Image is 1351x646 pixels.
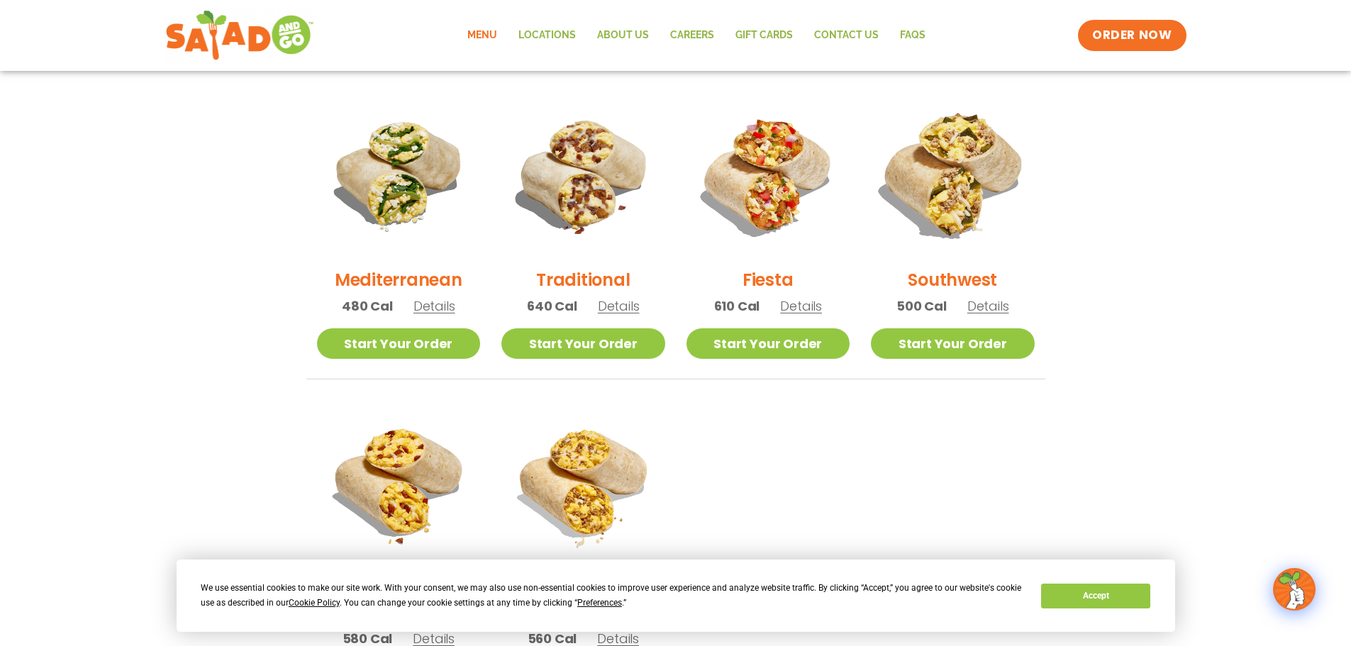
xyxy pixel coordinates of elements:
[1274,569,1314,609] img: wpChatIcon
[413,297,455,315] span: Details
[686,328,850,359] a: Start Your Order
[501,328,665,359] a: Start Your Order
[871,328,1035,359] a: Start Your Order
[201,581,1024,611] div: We use essential cookies to make our site work. With your consent, we may also use non-essential ...
[536,267,630,292] h2: Traditional
[889,19,936,52] a: FAQs
[457,19,936,52] nav: Menu
[177,559,1175,632] div: Cookie Consent Prompt
[908,267,997,292] h2: Southwest
[457,19,508,52] a: Menu
[577,598,622,608] span: Preferences
[1092,27,1172,44] span: ORDER NOW
[725,19,804,52] a: GIFT CARDS
[1041,584,1150,608] button: Accept
[342,296,393,316] span: 480 Cal
[508,19,586,52] a: Locations
[857,79,1049,271] img: Product photo for Southwest
[896,296,947,316] span: 500 Cal
[967,297,1009,315] span: Details
[165,7,315,64] img: new-SAG-logo-768×292
[1078,20,1186,51] a: ORDER NOW
[804,19,889,52] a: Contact Us
[317,93,481,257] img: Product photo for Mediterranean Breakfast Burrito
[317,328,481,359] a: Start Your Order
[586,19,660,52] a: About Us
[317,401,481,564] img: Product photo for Bacon, Egg & Cheese
[501,93,665,257] img: Product photo for Traditional
[714,296,760,316] span: 610 Cal
[527,296,577,316] span: 640 Cal
[660,19,725,52] a: Careers
[780,297,822,315] span: Details
[501,401,665,564] img: Product photo for Turkey Sausage, Egg & Cheese
[598,297,640,315] span: Details
[743,267,794,292] h2: Fiesta
[289,598,340,608] span: Cookie Policy
[335,267,462,292] h2: Mediterranean
[686,93,850,257] img: Product photo for Fiesta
